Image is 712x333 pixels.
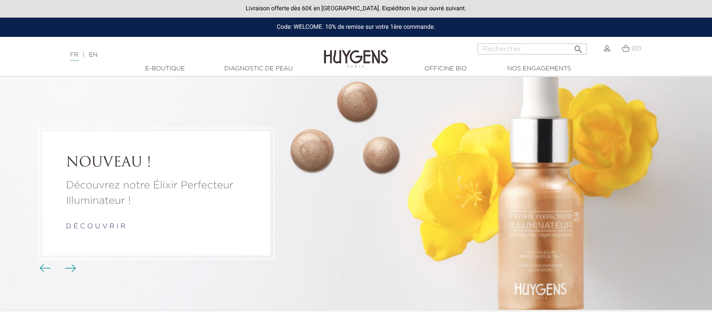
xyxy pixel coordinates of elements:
a: d é c o u v r i r [66,223,126,230]
a: FR [70,52,78,61]
img: Huygens [324,36,388,69]
a: EN [89,52,97,58]
a: Découvrez notre Élixir Perfecteur Illuminateur ! [66,178,247,209]
a: Officine Bio [403,64,488,73]
button:  [571,41,586,52]
div: | [66,50,290,60]
i:  [573,42,583,52]
div: Boutons du carrousel [43,262,71,275]
span: (0) [631,45,641,51]
input: Rechercher [478,43,587,54]
a: Diagnostic de peau [215,64,301,73]
a: NOUVEAU ! [66,155,247,171]
a: Nos engagements [496,64,582,73]
a: E-Boutique [122,64,208,73]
